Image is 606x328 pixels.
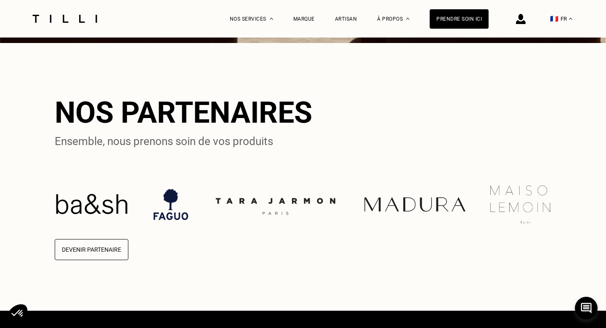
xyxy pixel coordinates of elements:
[270,18,273,20] img: Menu déroulant
[516,14,526,24] img: icône connexion
[53,183,128,226] img: Bash, retouches Paris
[550,15,558,23] span: 🇫🇷
[293,16,315,22] a: Marque
[212,189,338,220] img: couturière Toulouse
[359,194,468,215] img: Madura, retouches d’ourlets de rideaux
[335,16,357,22] a: Artisan
[55,95,551,130] h2: Nos partenaires
[489,186,560,223] img: Maison Lemoine, retouches d’ourlets de rideaux
[149,183,191,226] img: Faguo, retoucherie avec des couturières
[430,9,489,29] a: Prendre soin ici
[55,133,551,150] p: Ensemble, nous prenons soin de vos produits
[55,239,128,260] button: Devenir Partenaire
[29,15,100,23] img: Logo du service de couturière Tilli
[406,18,409,20] img: Menu déroulant à propos
[569,18,572,20] img: menu déroulant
